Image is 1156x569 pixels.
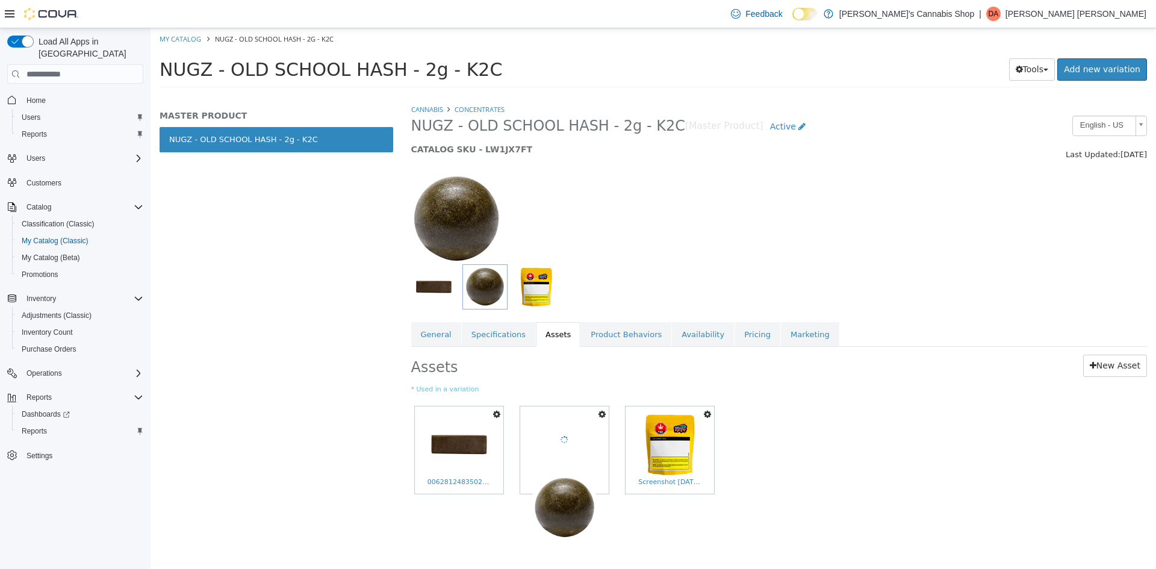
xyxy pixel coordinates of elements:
span: English - US [922,88,980,107]
button: Users [22,151,50,166]
img: Cova [24,8,78,20]
span: [DATE] [970,122,996,131]
span: My Catalog (Classic) [22,236,89,246]
button: Customers [2,174,148,191]
span: Settings [26,451,52,461]
span: NUGZ - OLD SCHOOL HASH - 2g - K2C [64,6,183,15]
button: Settings [2,447,148,464]
a: Adjustments (Classic) [17,308,96,323]
h5: CATALOG SKU - LW1JX7FT [261,116,808,126]
span: Feedback [745,8,782,20]
small: * Used in a variation [261,356,997,367]
a: Add new variation [907,30,996,52]
span: Screenshot [DATE] 170828.png [488,449,551,459]
span: Operations [26,368,62,378]
span: Dashboards [17,407,143,421]
span: Catalog [22,200,143,214]
span: Active [620,93,645,103]
span: Users [26,154,45,163]
button: My Catalog (Classic) [12,232,148,249]
img: 00628124835027_00_compress_102248.jpg [277,385,340,448]
span: Purchase Orders [17,342,143,356]
span: Classification (Classic) [22,219,95,229]
a: NUGZ - OLD SCHOOL HASH - 2g - K2C [9,99,243,124]
a: Promotions [17,267,63,282]
button: Inventory Count [12,324,148,341]
span: Promotions [17,267,143,282]
a: General [261,294,311,319]
span: Reports [17,424,143,438]
a: Feedback [726,2,787,26]
a: Concentrates [304,76,354,86]
a: My Catalog (Beta) [17,250,85,265]
span: My Catalog (Beta) [22,253,80,263]
a: Reports [17,424,52,438]
a: New Asset [933,326,996,349]
span: Last Updated: [915,122,970,131]
span: DA [988,7,998,21]
h5: MASTER PRODUCT [9,82,243,93]
a: Product Behaviors [430,294,521,319]
a: Customers [22,176,66,190]
span: Operations [22,366,143,381]
span: Catalog [26,202,51,212]
span: NUGZ - OLD SCHOOL HASH - 2g - K2C [261,89,535,107]
span: Purchase Orders [22,344,76,354]
button: Adjustments (Classic) [12,307,148,324]
a: Marketing [630,294,689,319]
h2: Assets [261,326,552,349]
span: Promotions [22,270,58,279]
img: Screenshot 2025-09-12 170828.png [488,385,551,448]
a: Screenshot 2025-09-12 170828.pngScreenshot [DATE] 170828.png [475,378,564,465]
a: My Catalog (Classic) [17,234,93,248]
a: Active [613,87,662,110]
a: Home [22,93,51,108]
button: Users [2,150,148,167]
span: Reports [17,127,143,141]
img: 150 [261,146,351,236]
small: [Master Product] [535,93,613,103]
button: Operations [22,366,67,381]
span: Reports [22,426,47,436]
a: English - US [922,87,996,108]
span: Load All Apps in [GEOGRAPHIC_DATA] [34,36,143,60]
span: Reports [22,129,47,139]
a: Classification (Classic) [17,217,99,231]
a: Settings [22,449,57,463]
button: Reports [2,389,148,406]
a: Specifications [311,294,385,319]
span: Reports [22,390,143,405]
a: Dashboards [17,407,75,421]
span: My Catalog (Classic) [17,234,143,248]
button: Tools [859,30,905,52]
span: Adjustments (Classic) [22,311,92,320]
button: Promotions [12,266,148,283]
button: Classification (Classic) [12,216,148,232]
span: Customers [26,178,61,188]
a: 00628124835027_00_compress_102248.jpg00628124835027_00_compress_102248.jpg [264,378,353,465]
a: Reports [17,127,52,141]
p: | [979,7,981,21]
a: Purchase Orders [17,342,81,356]
div: Dylan Ann McKinney [986,7,1001,21]
span: Home [22,92,143,107]
span: Customers [22,175,143,190]
span: Inventory [26,294,56,303]
p: [PERSON_NAME] [PERSON_NAME] [1005,7,1146,21]
a: Pricing [584,294,630,319]
a: Assets [385,294,430,319]
button: My Catalog (Beta) [12,249,148,266]
span: NUGZ - OLD SCHOOL HASH - 2g - K2C [9,31,352,52]
span: Classification (Classic) [17,217,143,231]
span: Dashboards [22,409,70,419]
button: Catalog [22,200,56,214]
button: Reports [12,423,148,440]
span: Users [17,110,143,125]
a: Dashboards [12,406,148,423]
span: My Catalog (Beta) [17,250,143,265]
img: Screenshot 2025-09-12 170821.png [382,448,446,511]
button: Catalog [2,199,148,216]
button: Users [12,109,148,126]
a: Cannabis [261,76,293,86]
span: Dark Mode [792,20,793,21]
